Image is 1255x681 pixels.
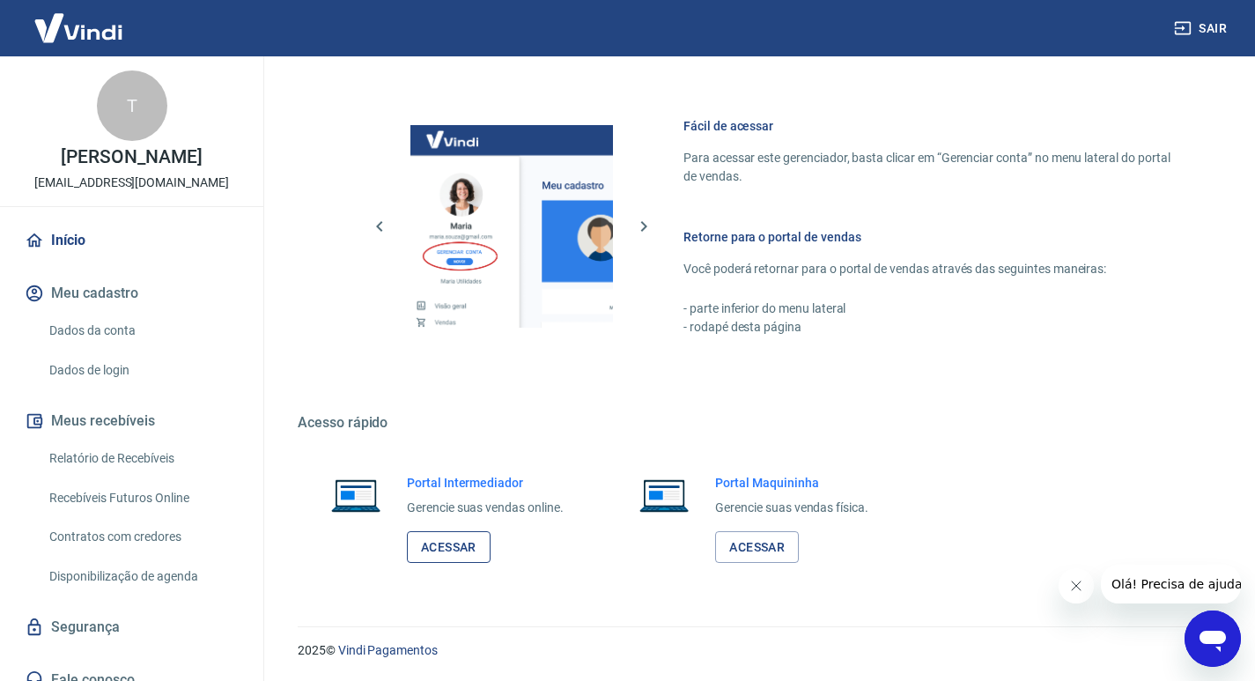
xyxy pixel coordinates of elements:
[715,499,868,517] p: Gerencie suas vendas física.
[21,221,242,260] a: Início
[683,300,1170,318] p: - parte inferior do menu lateral
[21,402,242,440] button: Meus recebíveis
[338,643,438,657] a: Vindi Pagamentos
[627,474,701,516] img: Imagem de um notebook aberto
[715,474,868,492] h6: Portal Maquininha
[61,148,202,167] p: [PERSON_NAME]
[683,117,1170,135] h6: Fácil de acessar
[407,499,564,517] p: Gerencie suas vendas online.
[298,641,1213,660] p: 2025 ©
[715,531,799,564] a: Acessar
[683,260,1170,278] p: Você poderá retornar para o portal de vendas através das seguintes maneiras:
[42,559,242,595] a: Disponibilização de agenda
[298,414,1213,432] h5: Acesso rápido
[1059,568,1094,603] iframe: Fechar mensagem
[683,149,1170,186] p: Para acessar este gerenciador, basta clicar em “Gerenciar conta” no menu lateral do portal de ven...
[319,474,393,516] img: Imagem de um notebook aberto
[11,12,148,26] span: Olá! Precisa de ajuda?
[21,1,136,55] img: Vindi
[1170,12,1234,45] button: Sair
[21,608,242,647] a: Segurança
[97,70,167,141] div: T
[42,440,242,477] a: Relatório de Recebíveis
[683,318,1170,337] p: - rodapé desta página
[1101,565,1241,603] iframe: Mensagem da empresa
[1185,611,1241,667] iframe: Botão para abrir a janela de mensagens
[21,274,242,313] button: Meu cadastro
[42,480,242,516] a: Recebíveis Futuros Online
[407,474,564,492] h6: Portal Intermediador
[34,174,229,192] p: [EMAIL_ADDRESS][DOMAIN_NAME]
[407,531,491,564] a: Acessar
[42,519,242,555] a: Contratos com credores
[42,313,242,349] a: Dados da conta
[42,352,242,389] a: Dados de login
[683,228,1170,246] h6: Retorne para o portal de vendas
[410,125,613,328] img: Imagem da dashboard mostrando o botão de gerenciar conta na sidebar no lado esquerdo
